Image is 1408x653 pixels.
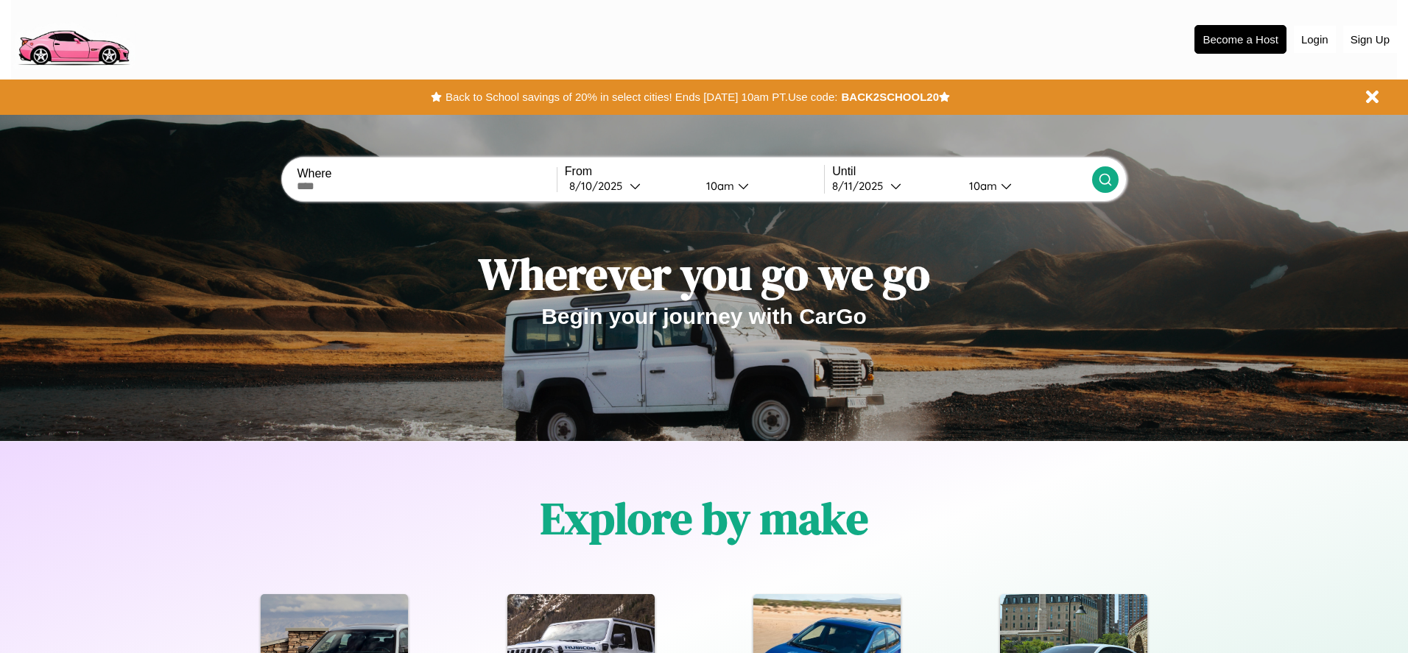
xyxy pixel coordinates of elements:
button: 8/10/2025 [565,178,694,194]
b: BACK2SCHOOL20 [841,91,939,103]
button: Become a Host [1194,25,1286,54]
label: From [565,165,824,178]
img: logo [11,7,135,69]
button: 10am [957,178,1091,194]
label: Until [832,165,1091,178]
label: Where [297,167,556,180]
h1: Explore by make [541,488,868,548]
div: 10am [699,179,738,193]
div: 8 / 10 / 2025 [569,179,630,193]
button: Login [1294,26,1336,53]
button: Back to School savings of 20% in select cities! Ends [DATE] 10am PT.Use code: [442,87,841,107]
button: 10am [694,178,824,194]
div: 10am [962,179,1001,193]
div: 8 / 11 / 2025 [832,179,890,193]
button: Sign Up [1343,26,1397,53]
